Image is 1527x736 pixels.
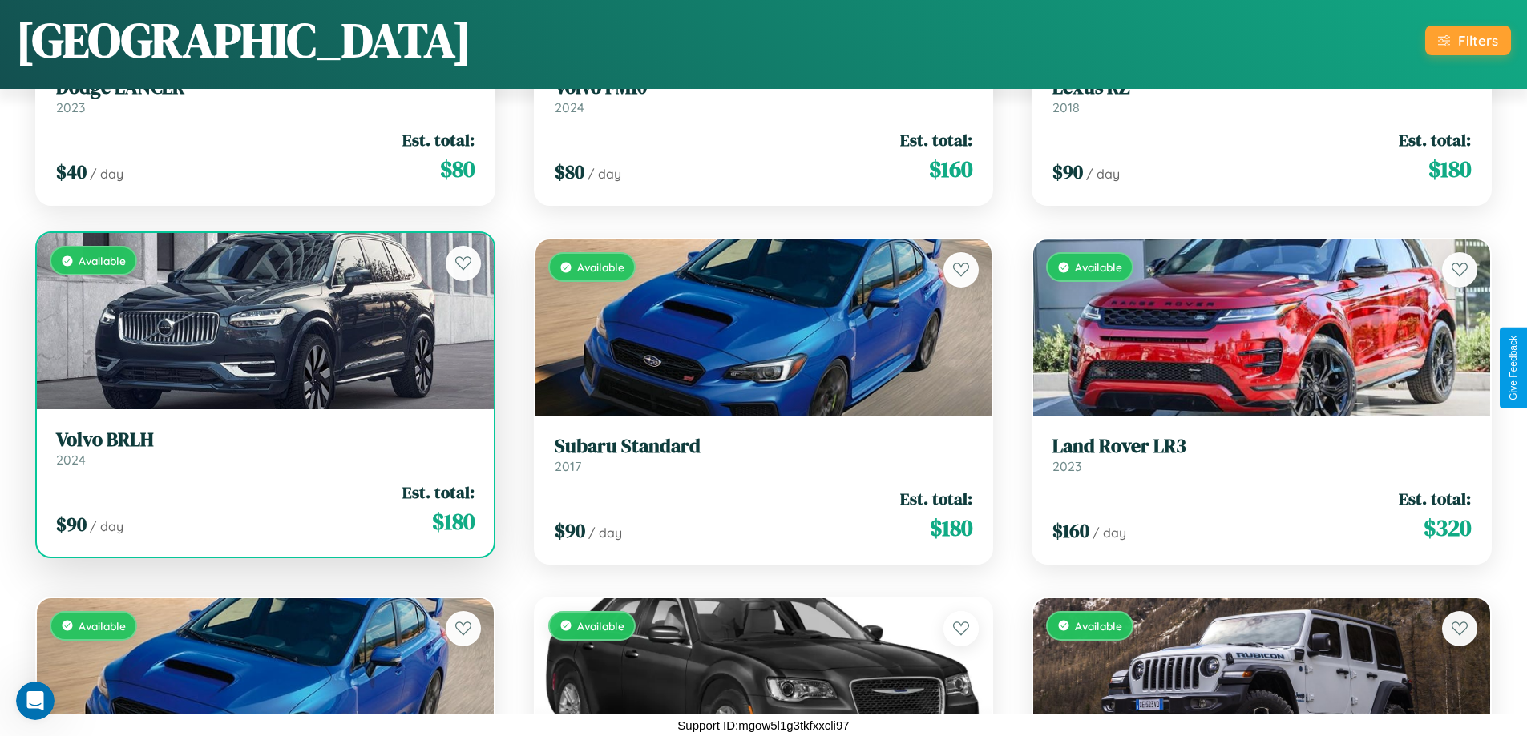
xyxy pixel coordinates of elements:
span: 2023 [1052,458,1081,474]
h3: Subaru Standard [555,435,973,458]
span: Available [79,619,126,633]
span: Est. total: [1399,128,1471,151]
span: Available [577,619,624,633]
span: 2024 [555,99,584,115]
span: $ 320 [1424,512,1471,544]
span: $ 80 [440,153,475,185]
span: Est. total: [900,487,972,510]
span: $ 160 [929,153,972,185]
span: $ 80 [555,159,584,185]
span: 2018 [1052,99,1080,115]
span: Est. total: [402,128,475,151]
div: Filters [1458,32,1498,49]
span: $ 90 [1052,159,1083,185]
h3: Volvo BRLH [56,428,475,452]
span: Est. total: [900,128,972,151]
span: $ 90 [56,511,87,537]
a: Land Rover LR32023 [1052,435,1471,474]
span: 2024 [56,452,86,468]
span: / day [1093,525,1126,541]
span: 2017 [555,458,581,474]
span: Available [1075,260,1122,274]
span: Est. total: [402,481,475,504]
a: Lexus RZ2018 [1052,76,1471,115]
h1: [GEOGRAPHIC_DATA] [16,7,471,73]
span: Est. total: [1399,487,1471,510]
a: Volvo FM102024 [555,76,973,115]
button: Filters [1425,26,1511,55]
span: $ 40 [56,159,87,185]
h3: Land Rover LR3 [1052,435,1471,458]
div: Give Feedback [1508,336,1519,400]
a: Volvo BRLH2024 [56,428,475,468]
span: / day [90,518,123,534]
a: Subaru Standard2017 [555,435,973,474]
a: Dodge LANCER2023 [56,76,475,115]
span: $ 180 [432,505,475,537]
span: Available [79,254,126,267]
span: / day [588,525,622,541]
span: / day [1086,166,1120,182]
span: / day [90,166,123,182]
iframe: Intercom live chat [16,682,55,720]
span: $ 180 [1428,153,1471,185]
span: Available [577,260,624,274]
span: $ 160 [1052,517,1089,544]
span: 2023 [56,99,85,115]
span: $ 180 [930,512,972,544]
span: $ 90 [555,517,585,544]
p: Support ID: mgow5l1g3tkfxxcli97 [677,714,849,736]
span: Available [1075,619,1122,633]
span: / day [588,166,621,182]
